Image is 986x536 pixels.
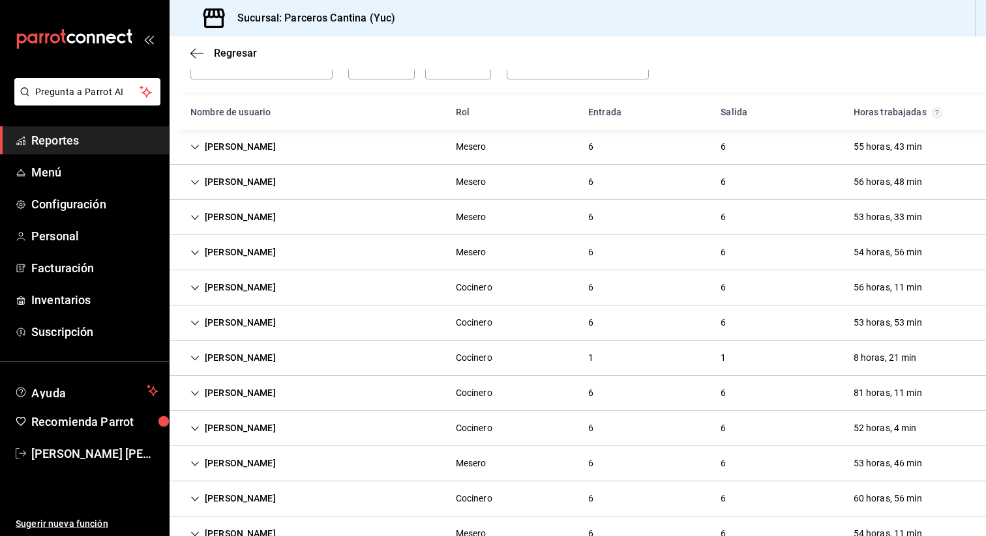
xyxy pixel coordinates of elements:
[170,270,986,305] div: Row
[31,445,158,462] span: [PERSON_NAME] [PERSON_NAME]
[170,411,986,446] div: Row
[445,240,497,264] div: Cell
[180,205,286,229] div: Cell
[578,240,604,264] div: Cell
[445,170,497,194] div: Cell
[31,227,158,245] span: Personal
[180,170,286,194] div: Cell
[710,135,736,159] div: Cell
[445,275,503,300] div: Cell
[31,163,158,181] span: Menú
[180,135,286,159] div: Cell
[710,451,736,475] div: Cell
[578,170,604,194] div: Cell
[180,346,286,370] div: Cell
[843,275,933,300] div: Cell
[214,47,257,59] span: Regresar
[35,85,140,99] span: Pregunta a Parrot AI
[932,107,942,118] svg: El total de horas trabajadas por usuario es el resultado de la suma redondeada del registro de ho...
[170,481,986,516] div: Row
[445,381,503,405] div: Cell
[170,446,986,481] div: Row
[180,275,286,300] div: Cell
[710,487,736,511] div: Cell
[170,165,986,200] div: Row
[170,95,986,130] div: Head
[843,311,933,335] div: Cell
[578,381,604,405] div: Cell
[31,195,158,213] span: Configuración
[445,451,497,475] div: Cell
[170,200,986,235] div: Row
[578,416,604,440] div: Cell
[710,381,736,405] div: Cell
[843,240,933,264] div: Cell
[190,47,257,59] button: Regresar
[578,487,604,511] div: Cell
[710,240,736,264] div: Cell
[170,305,986,341] div: Row
[456,351,492,365] div: Cocinero
[31,323,158,341] span: Suscripción
[31,291,158,309] span: Inventarios
[456,175,486,189] div: Mesero
[578,205,604,229] div: Cell
[170,341,986,376] div: Row
[170,130,986,165] div: Row
[456,421,492,435] div: Cocinero
[16,517,158,531] span: Sugerir nueva función
[456,386,492,400] div: Cocinero
[843,381,933,405] div: Cell
[180,240,286,264] div: Cell
[710,205,736,229] div: Cell
[710,275,736,300] div: Cell
[180,311,286,335] div: Cell
[227,10,395,26] h3: Sucursal: Parceros Cantina (Yuc)
[843,451,933,475] div: Cell
[445,205,497,229] div: Cell
[710,100,843,124] div: HeadCell
[31,383,142,399] span: Ayuda
[31,132,158,149] span: Reportes
[710,311,736,335] div: Cell
[843,100,976,124] div: HeadCell
[578,135,604,159] div: Cell
[445,311,503,335] div: Cell
[456,457,486,470] div: Mesero
[578,451,604,475] div: Cell
[710,170,736,194] div: Cell
[456,140,486,154] div: Mesero
[445,100,578,124] div: HeadCell
[180,451,286,475] div: Cell
[843,205,933,229] div: Cell
[170,376,986,411] div: Row
[578,100,710,124] div: HeadCell
[445,416,503,440] div: Cell
[843,135,933,159] div: Cell
[578,346,604,370] div: Cell
[180,416,286,440] div: Cell
[180,487,286,511] div: Cell
[843,416,927,440] div: Cell
[456,492,492,505] div: Cocinero
[445,135,497,159] div: Cell
[456,210,486,224] div: Mesero
[9,94,160,108] a: Pregunta a Parrot AI
[31,259,158,277] span: Facturación
[14,78,160,106] button: Pregunta a Parrot AI
[578,311,604,335] div: Cell
[180,381,286,405] div: Cell
[456,316,492,330] div: Cocinero
[143,34,154,44] button: open_drawer_menu
[710,416,736,440] div: Cell
[843,170,933,194] div: Cell
[456,246,486,259] div: Mesero
[456,281,492,294] div: Cocinero
[843,346,927,370] div: Cell
[445,487,503,511] div: Cell
[843,487,933,511] div: Cell
[31,413,158,430] span: Recomienda Parrot
[445,346,503,370] div: Cell
[710,346,736,370] div: Cell
[578,275,604,300] div: Cell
